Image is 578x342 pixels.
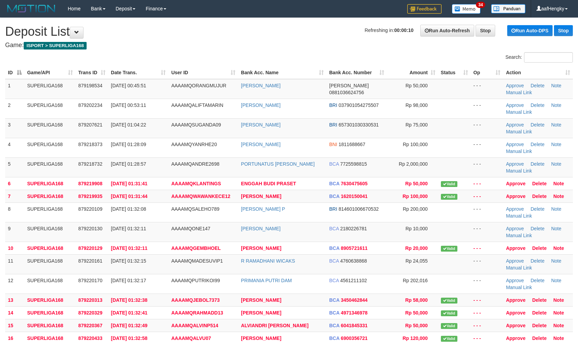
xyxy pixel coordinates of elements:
span: AAAAMQMADESUVIP1 [171,258,223,264]
a: Delete [531,278,544,283]
span: AAAAMQWAWANKECE12 [171,194,230,199]
a: [PERSON_NAME] [241,102,280,108]
a: Note [553,297,564,303]
span: Rp 100,000 [402,194,427,199]
h1: Deposit List [5,25,573,38]
span: Copy 814601006670532 to clipboard [338,206,379,212]
span: Rp 202,016 [403,278,427,283]
a: Note [551,122,562,128]
span: 879220170 [78,278,102,283]
img: Button%20Memo.svg [452,4,481,14]
td: SUPERLIGA168 [24,294,76,306]
td: SUPERLIGA168 [24,177,76,190]
span: [DATE] 01:28:09 [111,142,146,147]
span: AAAAMQONE147 [171,226,210,231]
span: [DATE] 01:28:57 [111,161,146,167]
a: [PERSON_NAME] [241,335,281,341]
a: Approve [506,83,524,88]
a: Delete [531,102,544,108]
span: Copy 7725598815 to clipboard [340,161,367,167]
span: Valid transaction [441,298,457,304]
td: 12 [5,274,24,294]
a: Note [553,310,564,316]
h4: Game: [5,42,573,49]
a: [PERSON_NAME] [241,83,280,88]
a: Approve [506,258,524,264]
a: Note [551,102,562,108]
th: Date Trans.: activate to sort column ascending [108,66,169,79]
a: Run Auto-DPS [507,25,553,36]
th: User ID: activate to sort column ascending [168,66,238,79]
span: BCA [329,335,340,341]
span: Valid transaction [441,246,457,252]
span: 879198534 [78,83,102,88]
a: Note [553,194,564,199]
span: 879219935 [78,194,102,199]
span: Rp 120,000 [402,335,427,341]
td: SUPERLIGA168 [24,138,76,157]
a: Note [551,278,562,283]
a: Note [553,323,564,328]
a: Manual Link [506,129,532,134]
a: Delete [532,181,547,186]
span: [DATE] 01:32:11 [111,226,146,231]
a: [PERSON_NAME] [241,142,280,147]
span: Copy 1620150041 to clipboard [341,194,368,199]
td: - - - [471,294,503,306]
span: 879218373 [78,142,102,147]
td: 10 [5,242,24,254]
a: PORTUNATUS [PERSON_NAME] [241,161,314,167]
td: 11 [5,254,24,274]
a: Run Auto-Refresh [420,25,474,36]
a: Delete [532,297,547,303]
span: Copy 6900356721 to clipboard [341,335,368,341]
span: Valid transaction [441,310,457,316]
td: - - - [471,254,503,274]
span: AAAAMQSALEHO789 [171,206,219,212]
a: Delete [531,142,544,147]
a: Note [551,206,562,212]
th: Amount: activate to sort column ascending [387,66,438,79]
span: Refreshing in: [365,27,413,33]
th: Status: activate to sort column ascending [438,66,471,79]
span: [DATE] 00:45:51 [111,83,146,88]
span: Rp 10,000 [405,226,428,231]
a: Approve [506,226,524,231]
span: BRI [329,122,337,128]
span: AAAAMQJEBOL7373 [171,297,220,303]
a: Stop [476,25,495,36]
a: Approve [506,245,525,251]
img: Feedback.jpg [407,4,442,14]
span: BCA [329,161,339,167]
img: MOTION_logo.png [5,3,57,14]
td: - - - [471,222,503,242]
span: [DATE] 01:32:15 [111,258,146,264]
a: Manual Link [506,213,532,219]
span: Copy 4561211102 to clipboard [340,278,367,283]
td: SUPERLIGA168 [24,274,76,294]
span: BCA [329,181,340,186]
span: AAAAMQPUTRIKOI99 [171,278,220,283]
td: 8 [5,202,24,222]
td: SUPERLIGA168 [24,190,76,202]
span: AAAAMQALIFTAMARIN [171,102,223,108]
span: Rp 2,000,000 [399,161,428,167]
a: Delete [531,226,544,231]
td: SUPERLIGA168 [24,157,76,177]
a: Note [551,258,562,264]
a: Note [551,83,562,88]
td: - - - [471,202,503,222]
a: Delete [532,245,547,251]
span: Rp 58,000 [405,297,427,303]
span: Copy 6041845331 to clipboard [341,323,368,328]
a: Note [551,226,562,231]
td: - - - [471,79,503,99]
strong: 00:00:10 [394,27,413,33]
span: AAAAMQRAHMADD13 [171,310,223,316]
td: 2 [5,99,24,118]
span: Valid transaction [441,181,457,187]
span: Copy 4971346978 to clipboard [341,310,368,316]
span: [DATE] 01:31:44 [111,194,147,199]
span: Copy 8905721611 to clipboard [341,245,368,251]
span: 879220329 [78,310,102,316]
